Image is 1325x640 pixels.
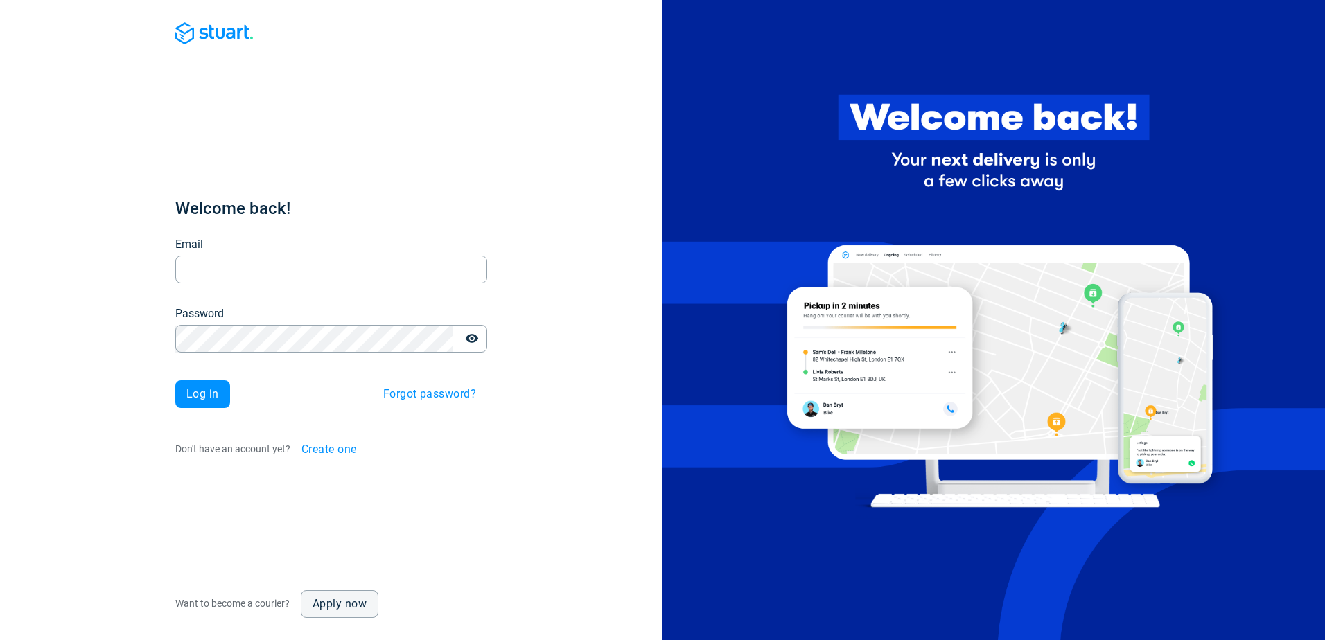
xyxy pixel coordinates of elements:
[301,444,357,455] span: Create one
[372,380,487,408] button: Forgot password?
[175,22,253,44] img: Blue logo
[290,436,368,463] button: Create one
[175,236,203,253] label: Email
[175,380,230,408] button: Log in
[175,443,290,454] span: Don't have an account yet?
[313,598,367,610] span: Apply now
[301,590,378,618] a: Apply now
[186,389,219,400] span: Log in
[175,598,290,609] span: Want to become a courier?
[383,389,476,400] span: Forgot password?
[175,197,487,220] h1: Welcome back!
[175,305,224,322] label: Password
